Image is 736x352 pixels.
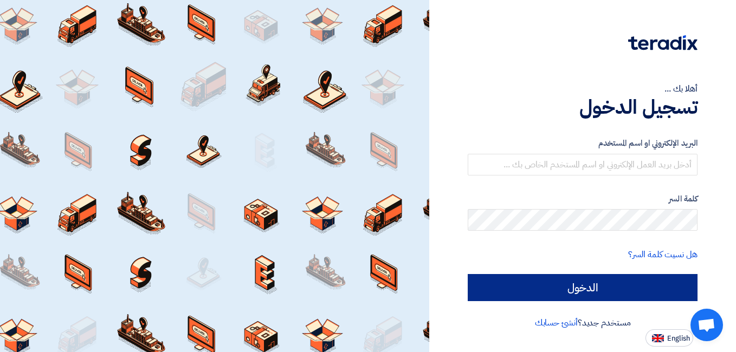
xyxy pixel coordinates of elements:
[468,95,698,119] h1: تسجيل الدخول
[628,35,698,50] img: Teradix logo
[468,154,698,175] input: أدخل بريد العمل الإلكتروني او اسم المستخدم الخاص بك ...
[628,248,698,261] a: هل نسيت كلمة السر؟
[690,309,723,341] div: Open chat
[468,274,698,301] input: الدخول
[468,316,698,329] div: مستخدم جديد؟
[645,329,693,347] button: English
[535,316,578,329] a: أنشئ حسابك
[468,193,698,205] label: كلمة السر
[652,334,664,342] img: en-US.png
[468,82,698,95] div: أهلا بك ...
[468,137,698,149] label: البريد الإلكتروني او اسم المستخدم
[667,335,690,342] span: English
